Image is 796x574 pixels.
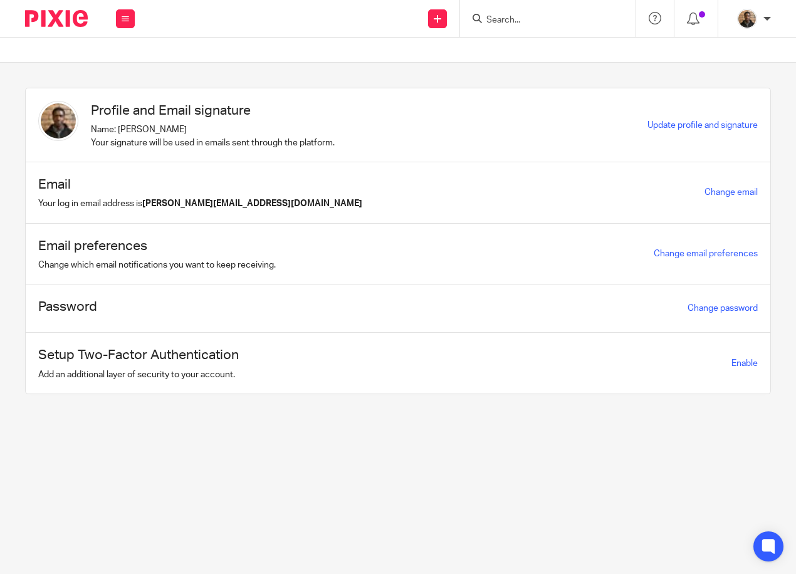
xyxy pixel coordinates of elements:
[704,188,758,197] a: Change email
[38,345,239,365] h1: Setup Two-Factor Authentication
[91,123,335,149] p: Name: [PERSON_NAME] Your signature will be used in emails sent through the platform.
[647,121,758,130] a: Update profile and signature
[485,15,598,26] input: Search
[731,359,758,368] span: Enable
[38,175,362,194] h1: Email
[142,199,362,208] b: [PERSON_NAME][EMAIL_ADDRESS][DOMAIN_NAME]
[38,236,276,256] h1: Email preferences
[737,9,757,29] img: WhatsApp%20Image%202025-04-23%20.jpg
[38,259,276,271] p: Change which email notifications you want to keep receiving.
[38,368,239,381] p: Add an additional layer of security to your account.
[654,249,758,258] a: Change email preferences
[38,197,362,210] p: Your log in email address is
[38,101,78,141] img: WhatsApp%20Image%202025-04-23%20.jpg
[91,101,335,120] h1: Profile and Email signature
[688,304,758,313] a: Change password
[25,10,88,27] img: Pixie
[38,297,97,316] h1: Password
